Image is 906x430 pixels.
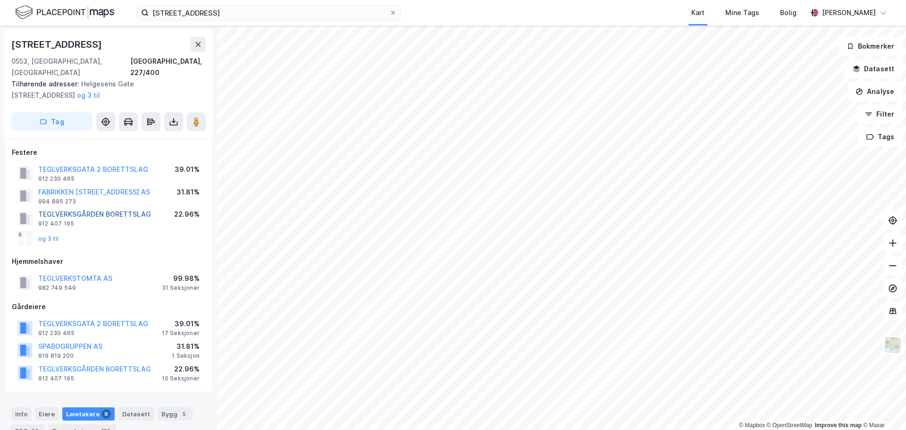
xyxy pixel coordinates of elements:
[162,363,200,375] div: 22.96%
[162,284,200,292] div: 31 Seksjoner
[847,82,902,101] button: Analyse
[11,407,31,421] div: Info
[11,78,198,101] div: Helgesens Gate [STREET_ADDRESS]
[739,422,765,429] a: Mapbox
[38,175,75,183] div: 912 230 465
[11,37,104,52] div: [STREET_ADDRESS]
[780,7,797,18] div: Bolig
[118,407,154,421] div: Datasett
[691,7,705,18] div: Kart
[822,7,876,18] div: [PERSON_NAME]
[162,273,200,284] div: 99.98%
[172,352,200,360] div: 1 Seksjon
[158,407,193,421] div: Bygg
[38,220,74,228] div: 912 407 195
[884,336,902,354] img: Z
[38,284,76,292] div: 982 749 549
[845,59,902,78] button: Datasett
[179,409,189,419] div: 5
[859,385,906,430] div: Kontrollprogram for chat
[815,422,862,429] a: Improve this map
[176,186,200,198] div: 31.81%
[175,164,200,175] div: 39.01%
[859,385,906,430] iframe: Chat Widget
[38,375,74,382] div: 912 407 195
[172,341,200,352] div: 31.81%
[857,105,902,124] button: Filter
[15,4,114,21] img: logo.f888ab2527a4732fd821a326f86c7f29.svg
[12,256,205,267] div: Hjemmelshaver
[149,6,389,20] input: Søk på adresse, matrikkel, gårdeiere, leietakere eller personer
[62,407,115,421] div: Leietakere
[162,375,200,382] div: 10 Seksjoner
[174,209,200,220] div: 22.96%
[839,37,902,56] button: Bokmerker
[35,407,59,421] div: Eiere
[858,127,902,146] button: Tags
[12,301,205,312] div: Gårdeiere
[11,112,92,131] button: Tag
[162,318,200,329] div: 39.01%
[162,329,200,337] div: 17 Seksjoner
[12,147,205,158] div: Festere
[767,422,813,429] a: OpenStreetMap
[38,329,75,337] div: 912 230 465
[130,56,206,78] div: [GEOGRAPHIC_DATA], 227/400
[101,409,111,419] div: 9
[11,56,130,78] div: 0553, [GEOGRAPHIC_DATA], [GEOGRAPHIC_DATA]
[38,198,76,205] div: 994 895 273
[38,352,74,360] div: 919 819 200
[725,7,759,18] div: Mine Tags
[11,80,81,88] span: Tilhørende adresser:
